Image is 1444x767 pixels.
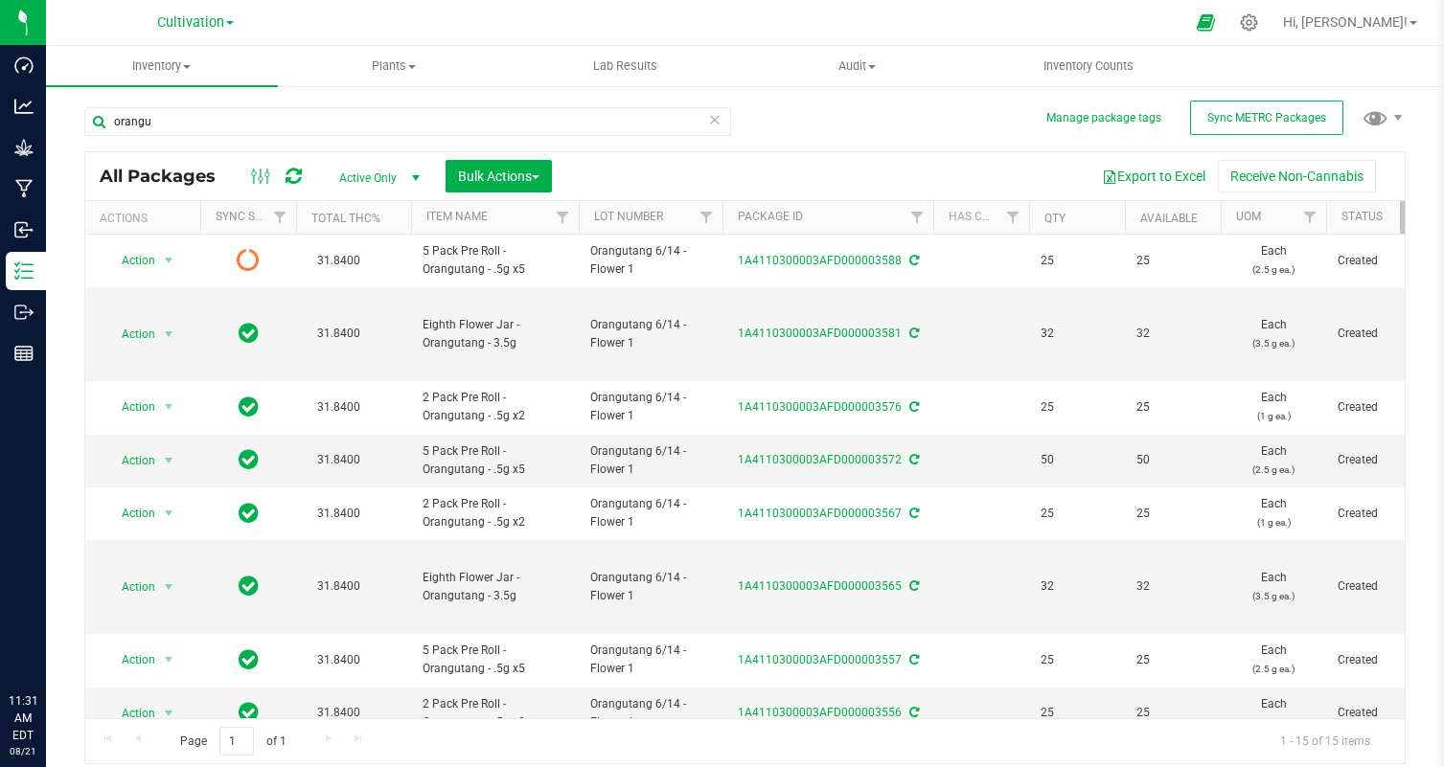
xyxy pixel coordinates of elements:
span: Hi, [PERSON_NAME]! [1283,14,1408,30]
span: Action [104,574,156,600]
span: 32 [1041,577,1113,596]
span: 31.8400 [308,573,370,600]
a: Filter [997,201,1029,234]
span: 25 [1136,398,1209,417]
span: select [157,574,181,600]
span: 25 [1136,252,1209,270]
span: Bulk Actions [458,169,539,184]
span: select [157,500,181,527]
span: 31.8400 [308,699,370,727]
span: Eighth Flower Jar - Orangutang - 3.5g [423,316,567,352]
span: Sync from Compliance System [906,453,919,466]
span: 5 Pack Pre Roll - Orangutang - .5g x5 [423,442,567,479]
span: Each [1232,442,1315,479]
span: Orangutang 6/14 - Flower 1 [590,316,711,352]
a: Status [1341,210,1383,223]
span: Clear [708,107,722,132]
p: (2.5 g ea.) [1232,660,1315,678]
span: 25 [1041,704,1113,722]
p: 11:31 AM EDT [9,692,37,744]
span: 2 Pack Pre Roll - Orangutang - .5g x2 [423,389,567,425]
span: Sync from Compliance System [906,327,919,340]
a: Filter [1400,201,1432,234]
span: Each [1232,316,1315,352]
span: select [157,700,181,727]
span: 50 [1041,451,1113,469]
span: 32 [1136,325,1209,343]
input: 1 [219,727,254,756]
span: Audit [742,57,972,75]
span: 2 Pack Pre Roll - Orangutang - .5g x2 [423,695,567,732]
span: Open Ecommerce Menu [1184,4,1227,41]
a: 1A4110300003AFD000003572 [738,453,902,466]
span: Cultivation [157,14,224,31]
span: Action [104,394,156,420]
a: Inventory Counts [973,46,1204,86]
span: 1 - 15 of 15 items [1265,727,1386,756]
iframe: Resource center [19,614,77,671]
a: Filter [547,201,579,234]
span: Plants [279,57,509,75]
div: Actions [100,212,193,225]
inline-svg: Inbound [14,220,34,239]
a: 1A4110300003AFD000003576 [738,400,902,414]
a: Filter [691,201,722,234]
p: 08/21 [9,744,37,758]
span: In Sync [239,446,259,473]
span: Each [1232,242,1315,279]
inline-svg: Dashboard [14,56,34,75]
span: Created [1338,451,1420,469]
span: In Sync [239,394,259,420]
a: Available [1140,212,1198,225]
span: 25 [1136,651,1209,669]
span: Sync from Compliance System [906,507,919,520]
a: Total THC% [311,212,380,225]
a: Package ID [738,210,803,223]
p: (3.5 g ea.) [1232,587,1315,605]
span: select [157,247,181,274]
a: Plants [278,46,510,86]
span: Action [104,447,156,474]
span: Created [1338,577,1420,596]
button: Manage package tags [1046,110,1161,126]
th: Has COA [933,201,1029,235]
a: Item Name [426,210,488,223]
span: 32 [1041,325,1113,343]
p: (2.5 g ea.) [1232,461,1315,479]
button: Receive Non-Cannabis [1218,160,1376,192]
span: Orangutang 6/14 - Flower 1 [590,569,711,605]
span: select [157,394,181,420]
span: Orangutang 6/14 - Flower 1 [590,695,711,732]
a: 1A4110300003AFD000003556 [738,706,902,719]
span: All Packages [100,166,235,187]
p: (1 g ea.) [1232,513,1315,531]
span: select [157,646,181,673]
p: (3.5 g ea.) [1232,334,1315,352]
span: Sync from Compliance System [906,579,919,593]
span: Sync from Compliance System [906,400,919,414]
span: 32 [1136,577,1209,596]
span: 31.8400 [308,247,370,275]
span: 31.8400 [308,446,370,474]
span: Sync from Compliance System [906,706,919,719]
a: 1A4110300003AFD000003581 [738,327,902,340]
a: Filter [902,201,933,234]
span: In Sync [239,699,259,726]
a: 1A4110300003AFD000003557 [738,653,902,666]
span: Created [1338,252,1420,270]
span: In Sync [239,573,259,599]
a: 1A4110300003AFD000003565 [738,579,902,593]
span: 2 Pack Pre Roll - Orangutang - .5g x2 [423,495,567,531]
span: Page of 1 [164,727,302,756]
span: 50 [1136,451,1209,469]
span: select [157,447,181,474]
span: 25 [1041,252,1113,270]
inline-svg: Grow [14,138,34,157]
button: Export to Excel [1089,160,1218,192]
p: (1 g ea.) [1232,407,1315,425]
inline-svg: Manufacturing [14,179,34,198]
a: Lot Number [594,210,663,223]
span: Pending Sync [237,247,260,274]
span: Sync from Compliance System [906,254,919,267]
span: Created [1338,325,1420,343]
